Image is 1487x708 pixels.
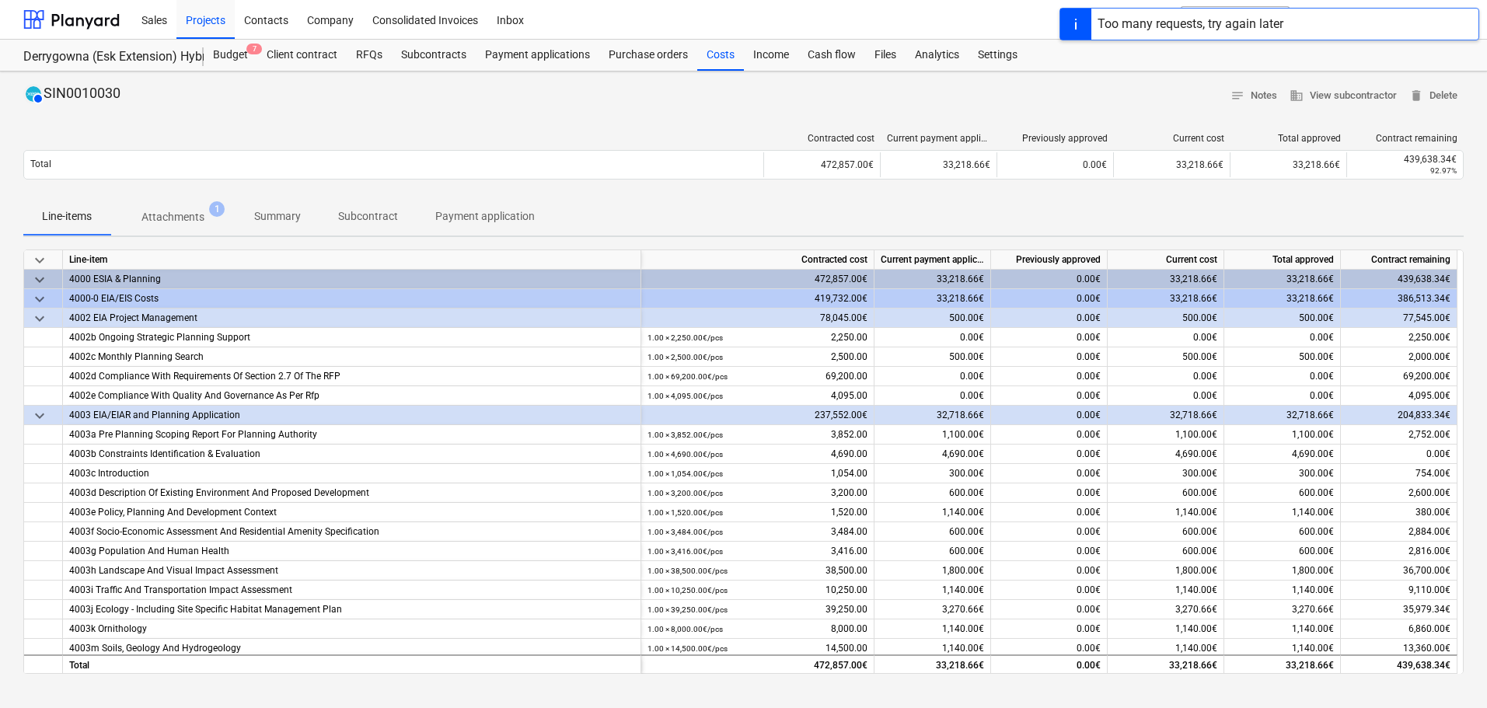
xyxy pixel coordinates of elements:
[1108,445,1224,464] div: 4,690.00€
[648,445,867,464] div: 4,690.00
[648,547,723,556] small: 1.00 × 3,416.00€ / pcs
[1224,406,1341,425] div: 32,718.66€
[648,581,867,600] div: 10,250.00
[641,309,874,328] div: 78,045.00€
[69,487,369,498] span: 4003d Description Of Existing Environment And Proposed Development
[874,347,991,367] div: 500.00€
[874,406,991,425] div: 32,718.66€
[69,429,317,440] span: 4003a Pre Planning Scoping Report For Planning Authority
[874,561,991,581] div: 1,800.00€
[347,40,392,71] div: RFQs
[991,561,1108,581] div: 0.00€
[44,84,120,104] p: SIN0010030
[1341,270,1457,289] div: 439,638.34€
[991,619,1108,639] div: 0.00€
[1299,468,1334,479] span: 300.00€
[874,250,991,270] div: Current payment application
[648,625,723,633] small: 1.00 × 8,000.00€ / pcs
[1347,542,1450,561] div: 2,816.00€
[991,289,1108,309] div: 0.00€
[874,522,991,542] div: 600.00€
[23,49,185,65] div: Derrygowna (Esk Extension) Hybrid
[1347,425,1450,445] div: 2,752.00€
[874,542,991,561] div: 600.00€
[641,270,874,289] div: 472,857.00€
[1341,289,1457,309] div: 386,513.34€
[648,372,728,381] small: 1.00 × 69,200.00€ / pcs
[648,353,723,361] small: 1.00 × 2,500.00€ / pcs
[1108,639,1224,658] div: 1,140.00€
[874,639,991,658] div: 1,140.00€
[648,644,728,653] small: 1.00 × 14,500.00€ / pcs
[648,586,728,595] small: 1.00 × 10,250.00€ / pcs
[744,40,798,71] div: Income
[991,406,1108,425] div: 0.00€
[1430,166,1457,175] small: 92.97%
[641,289,874,309] div: 419,732.00€
[991,639,1108,658] div: 0.00€
[69,371,340,382] span: 4002d Compliance With Requirements Of Section 2.7 Of The RFP
[991,309,1108,328] div: 0.00€
[1292,584,1334,595] span: 1,140.00€
[991,445,1108,464] div: 0.00€
[865,40,906,71] a: Files
[991,347,1108,367] div: 0.00€
[204,40,257,71] a: Budget7
[435,208,535,225] p: Payment application
[1347,600,1450,619] div: 35,979.34€
[30,251,49,270] span: keyboard_arrow_down
[641,406,874,425] div: 237,552.00€
[874,328,991,347] div: 0.00€
[991,654,1108,673] div: 0.00€
[1353,154,1457,165] div: 439,638.34€
[874,619,991,639] div: 1,140.00€
[991,600,1108,619] div: 0.00€
[648,567,728,575] small: 1.00 × 38,500.00€ / pcs
[648,528,723,536] small: 1.00 × 3,484.00€ / pcs
[69,507,277,518] span: 4003e Policy, Planning And Development Context
[476,40,599,71] a: Payment applications
[1347,522,1450,542] div: 2,884.00€
[906,40,969,71] a: Analytics
[874,581,991,600] div: 1,140.00€
[648,522,867,542] div: 3,484.00
[1108,581,1224,600] div: 1,140.00€
[874,654,991,673] div: 33,218.66€
[991,386,1108,406] div: 0.00€
[991,367,1108,386] div: 0.00€
[69,546,229,556] span: 4003g Population And Human Health
[874,503,991,522] div: 1,140.00€
[991,581,1108,600] div: 0.00€
[1347,581,1450,600] div: 9,110.00€
[991,464,1108,483] div: 0.00€
[648,431,723,439] small: 1.00 × 3,852.00€ / pcs
[257,40,347,71] a: Client contract
[648,619,867,639] div: 8,000.00
[1310,371,1334,382] span: 0.00€
[1224,309,1341,328] div: 500.00€
[1341,250,1457,270] div: Contract remaining
[1341,406,1457,425] div: 204,833.34€
[648,605,728,614] small: 1.00 × 39,250.00€ / pcs
[1292,507,1334,518] span: 1,140.00€
[1347,445,1450,464] div: 0.00€
[991,250,1108,270] div: Previously approved
[770,133,874,144] div: Contracted cost
[1409,87,1457,105] span: Delete
[991,503,1108,522] div: 0.00€
[1409,633,1487,708] iframe: Chat Widget
[798,40,865,71] a: Cash flow
[1230,152,1346,177] div: 33,218.66€
[991,425,1108,445] div: 0.00€
[648,347,867,367] div: 2,500.00
[141,209,204,225] p: Attachments
[1108,328,1224,347] div: 0.00€
[1108,386,1224,406] div: 0.00€
[874,483,991,503] div: 600.00€
[1353,133,1457,144] div: Contract remaining
[30,406,49,425] span: keyboard_arrow_down
[1403,84,1464,108] button: Delete
[1290,89,1304,103] span: business
[1237,133,1341,144] div: Total approved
